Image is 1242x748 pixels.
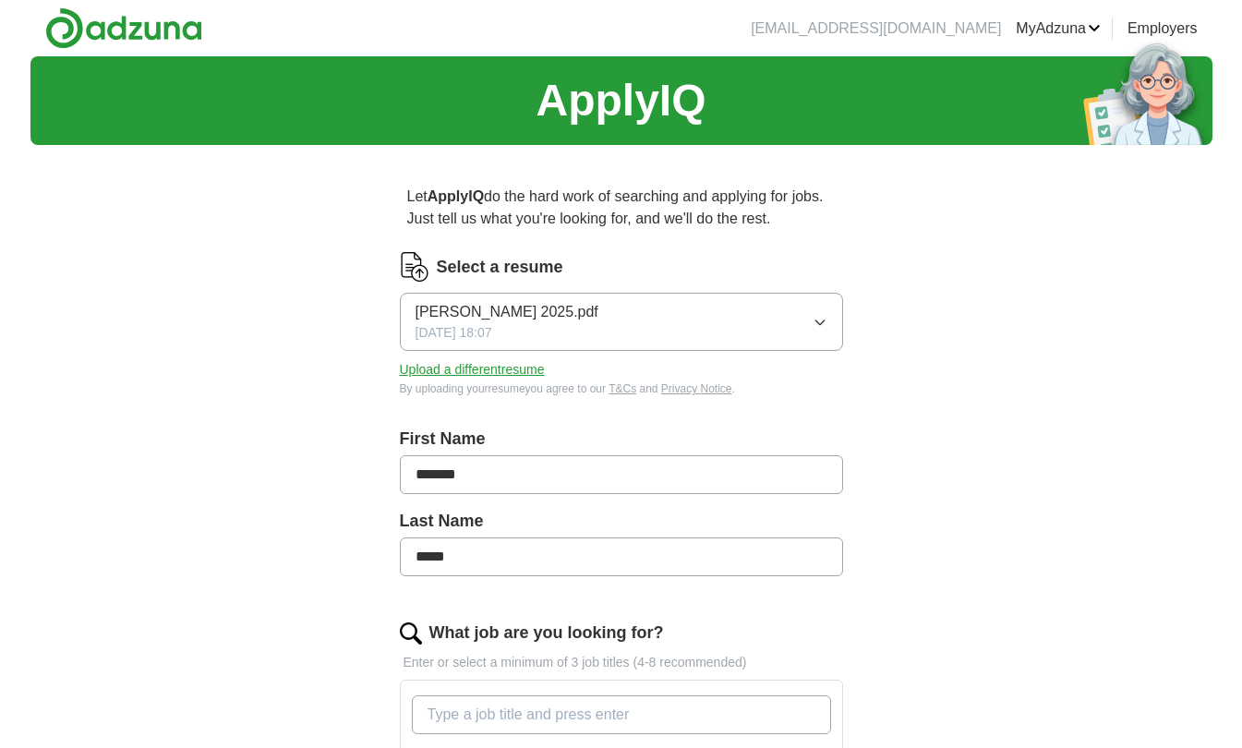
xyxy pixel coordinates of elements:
[416,301,598,323] span: [PERSON_NAME] 2025.pdf
[400,293,843,351] button: [PERSON_NAME] 2025.pdf[DATE] 18:07
[400,252,429,282] img: CV Icon
[609,382,636,395] a: T&Cs
[416,323,492,343] span: [DATE] 18:07
[751,18,1001,40] li: [EMAIL_ADDRESS][DOMAIN_NAME]
[661,382,732,395] a: Privacy Notice
[429,621,664,645] label: What job are you looking for?
[400,427,843,452] label: First Name
[1016,18,1101,40] a: MyAdzuna
[536,67,705,134] h1: ApplyIQ
[400,653,843,672] p: Enter or select a minimum of 3 job titles (4-8 recommended)
[400,360,545,380] button: Upload a differentresume
[400,178,843,237] p: Let do the hard work of searching and applying for jobs. Just tell us what you're looking for, an...
[400,509,843,534] label: Last Name
[428,188,484,204] strong: ApplyIQ
[400,622,422,645] img: search.png
[1127,18,1198,40] a: Employers
[412,695,831,734] input: Type a job title and press enter
[437,255,563,280] label: Select a resume
[400,380,843,397] div: By uploading your resume you agree to our and .
[45,7,202,49] img: Adzuna logo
